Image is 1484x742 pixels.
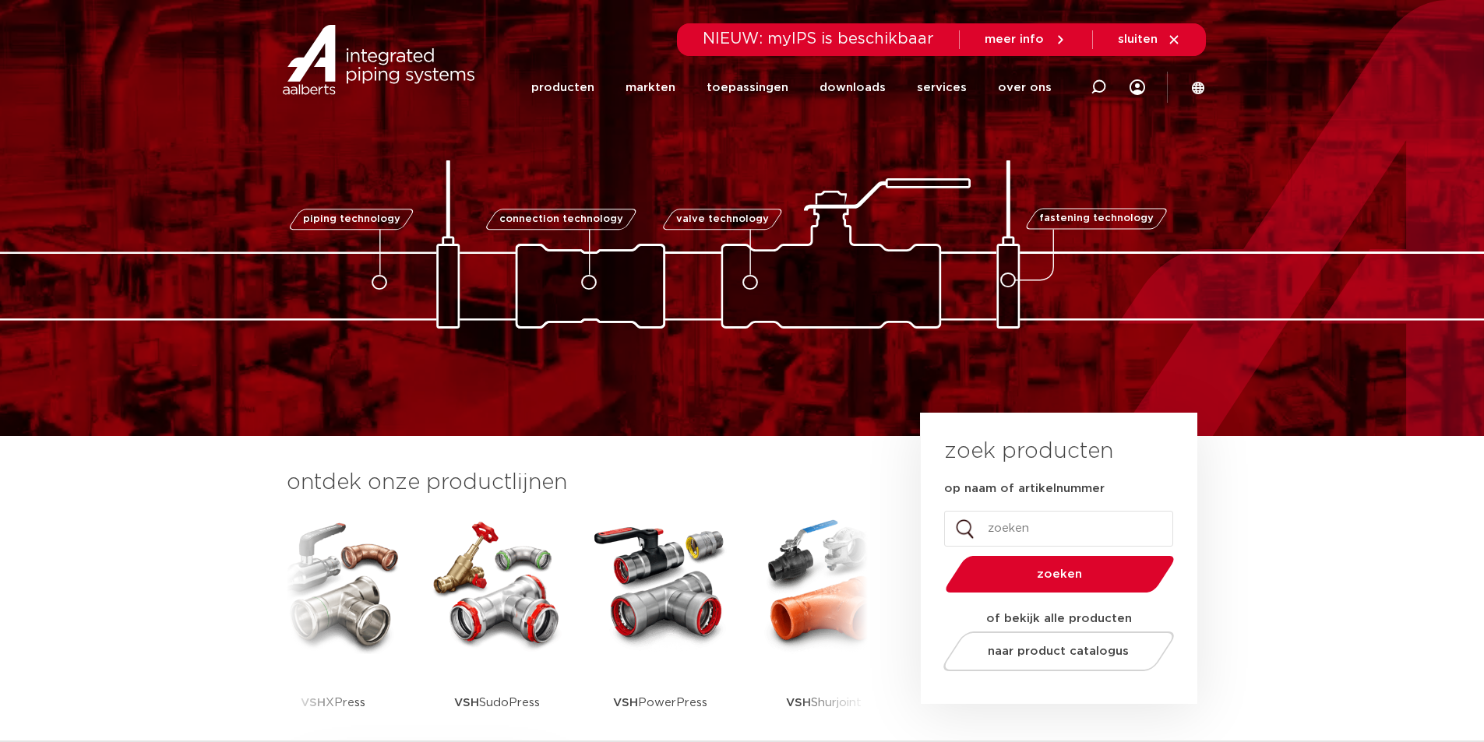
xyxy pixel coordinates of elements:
[454,697,479,709] strong: VSH
[613,697,638,709] strong: VSH
[988,645,1129,657] span: naar product catalogus
[786,697,811,709] strong: VSH
[986,613,1132,624] strong: of bekijk alle producten
[917,58,967,118] a: services
[998,58,1052,118] a: over ons
[676,214,769,224] span: valve technology
[531,58,1052,118] nav: Menu
[939,631,1178,671] a: naar product catalogus
[985,568,1134,580] span: zoeken
[301,697,326,709] strong: VSH
[820,58,886,118] a: downloads
[1039,214,1154,224] span: fastening technology
[303,214,400,224] span: piping technology
[499,214,622,224] span: connection technology
[707,58,788,118] a: toepassingen
[985,33,1044,45] span: meer info
[1118,33,1158,45] span: sluiten
[1118,33,1181,47] a: sluiten
[939,554,1180,594] button: zoeken
[944,511,1173,547] input: zoeken
[985,33,1067,47] a: meer info
[703,31,934,47] span: NIEUW: myIPS is beschikbaar
[626,58,675,118] a: markten
[944,436,1113,467] h3: zoek producten
[944,481,1105,497] label: op naam of artikelnummer
[531,58,594,118] a: producten
[287,467,868,498] h3: ontdek onze productlijnen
